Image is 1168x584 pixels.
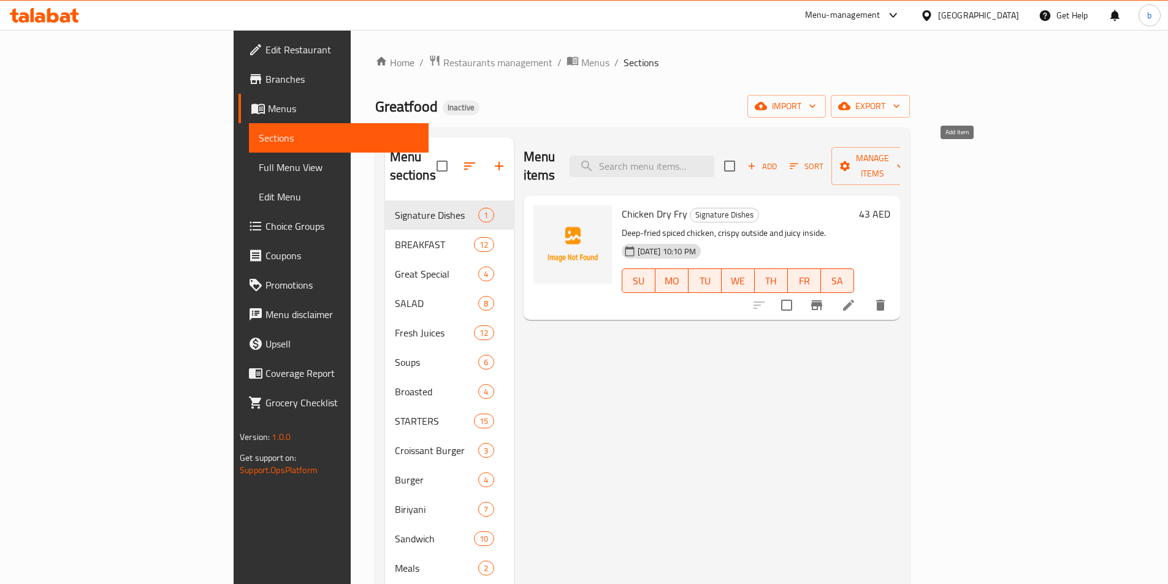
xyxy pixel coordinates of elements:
div: items [474,531,494,546]
button: Add [742,157,782,176]
button: Sort [787,157,826,176]
span: Soups [395,355,479,370]
span: Add [746,159,779,173]
span: 3 [479,445,493,457]
div: Menu-management [805,8,880,23]
span: Version: [240,429,270,445]
span: Choice Groups [265,219,419,233]
span: Sort sections [455,151,484,181]
span: 4 [479,386,493,398]
li: / [614,55,619,70]
div: items [478,443,494,458]
img: Chicken Dry Fry [533,205,612,284]
a: Sections [249,123,429,153]
span: Menus [268,101,419,116]
div: items [478,355,494,370]
button: SU [622,268,655,293]
div: Croissant Burger3 [385,436,514,465]
button: MO [655,268,689,293]
div: Signature Dishes [690,208,759,222]
span: Burger [395,472,479,487]
a: Coupons [239,241,429,270]
span: Sections [624,55,658,70]
input: search [570,156,714,177]
a: Branches [239,64,429,94]
span: Meals [395,561,479,575]
span: Select section [717,153,742,179]
div: items [478,208,494,222]
button: Add section [484,151,514,181]
span: 8 [479,298,493,309]
span: STARTERS [395,414,475,428]
button: delete [866,290,895,320]
span: Biriyani [395,502,479,517]
span: import [757,99,816,114]
div: [GEOGRAPHIC_DATA] [938,9,1019,22]
div: items [474,325,494,340]
span: FR [793,272,816,290]
span: Fresh Juices [395,325,475,340]
div: Inactive [443,100,479,115]
span: Get support on: [240,450,296,466]
div: Great Special4 [385,259,514,289]
button: TH [755,268,788,293]
span: Edit Restaurant [265,42,419,57]
button: import [747,95,826,118]
a: Edit Menu [249,182,429,211]
a: Edit Restaurant [239,35,429,64]
span: TU [693,272,717,290]
span: Croissant Burger [395,443,479,458]
span: Great Special [395,267,479,281]
span: Menu disclaimer [265,307,419,322]
span: Inactive [443,102,479,113]
span: TH [760,272,783,290]
span: Sort [790,159,823,173]
span: [DATE] 10:10 PM [633,246,701,257]
span: 6 [479,357,493,368]
div: Sandwich10 [385,524,514,553]
div: Signature Dishes [395,208,479,222]
span: SU [627,272,651,290]
div: STARTERS15 [385,406,514,436]
div: items [478,472,494,487]
a: Upsell [239,329,429,358]
button: FR [788,268,821,293]
a: Edit menu item [841,298,856,313]
a: Menus [239,94,429,123]
span: 7 [479,504,493,515]
span: 2 [479,563,493,574]
span: Broasted [395,384,479,399]
span: 10 [475,533,493,545]
li: / [557,55,562,70]
div: Burger4 [385,465,514,495]
span: 15 [475,415,493,427]
div: SALAD8 [385,289,514,318]
a: Support.OpsPlatform [240,462,318,478]
span: Edit Menu [259,189,419,204]
button: export [831,95,910,118]
span: Grocery Checklist [265,395,419,410]
span: b [1147,9,1151,22]
div: items [474,414,494,428]
div: SALAD [395,296,479,311]
div: Soups6 [385,347,514,377]
div: Sandwich [395,531,475,546]
a: Grocery Checklist [239,388,429,417]
span: 4 [479,268,493,280]
a: Choice Groups [239,211,429,241]
span: 1 [479,210,493,221]
a: Menu disclaimer [239,300,429,329]
div: items [478,384,494,399]
span: Coverage Report [265,366,419,381]
div: BREAKFAST12 [385,230,514,259]
span: WE [727,272,750,290]
div: items [478,267,494,281]
span: 1.0.0 [272,429,291,445]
